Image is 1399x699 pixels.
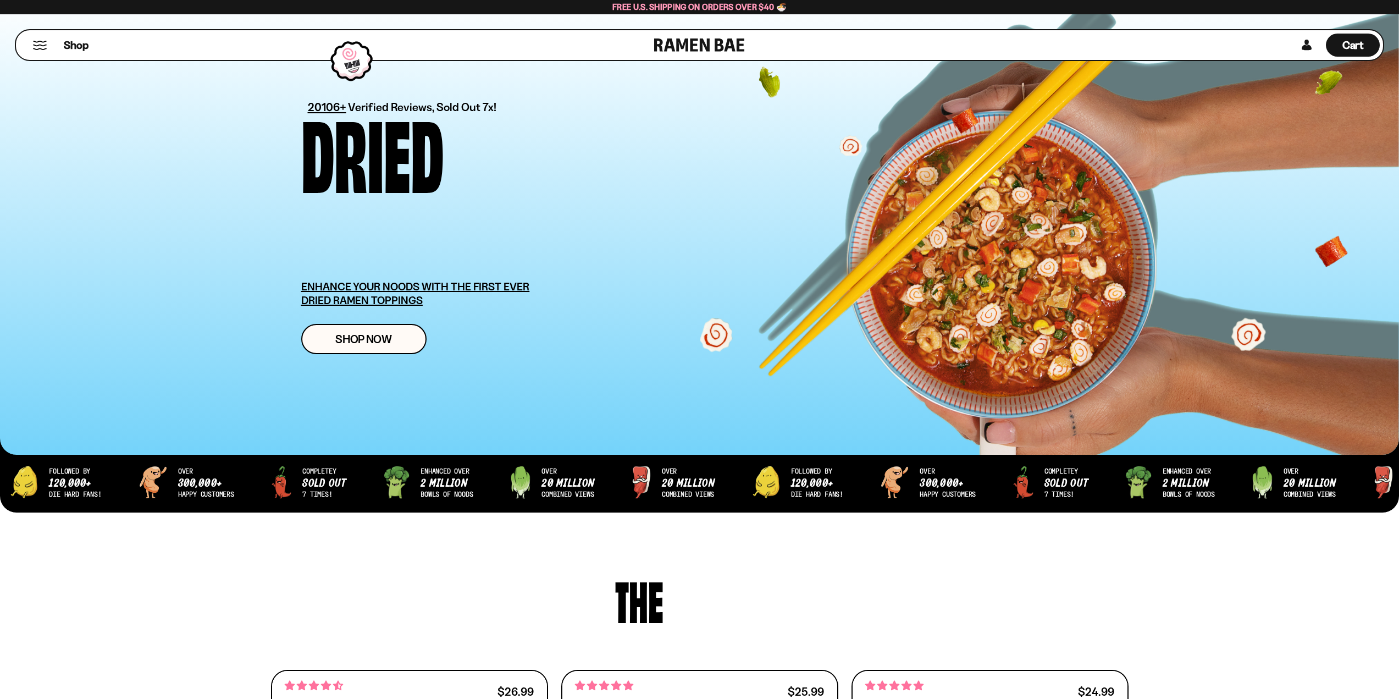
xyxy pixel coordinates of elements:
[301,113,444,188] div: Dried
[612,2,787,12] span: Free U.S. Shipping on Orders over $40 🍜
[301,324,427,354] a: Shop Now
[335,333,392,345] span: Shop Now
[1342,38,1364,52] span: Cart
[615,573,663,625] div: The
[285,679,343,693] span: 4.68 stars
[865,679,924,693] span: 4.76 stars
[575,679,633,693] span: 4.75 stars
[788,686,824,697] div: $25.99
[64,38,89,53] span: Shop
[1078,686,1114,697] div: $24.99
[1326,30,1380,60] a: Cart
[32,41,47,50] button: Mobile Menu Trigger
[497,686,534,697] div: $26.99
[64,34,89,57] a: Shop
